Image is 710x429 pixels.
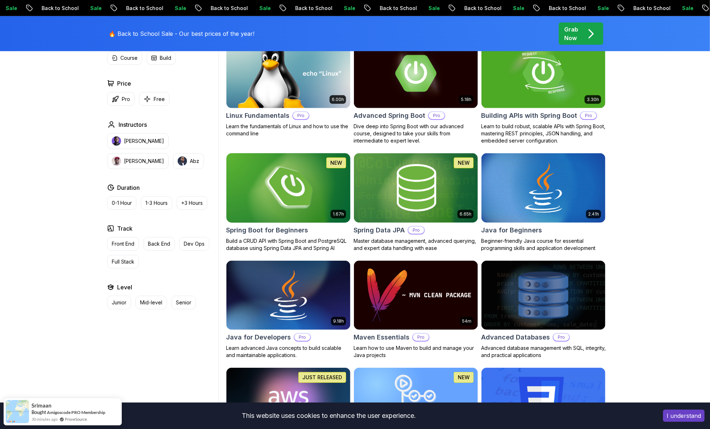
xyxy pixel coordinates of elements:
h2: Maven Essentials [354,332,409,342]
p: Back to School [625,5,673,12]
p: Sale [673,5,696,12]
button: Junior [107,296,131,309]
a: Maven Essentials card54mMaven EssentialsProLearn how to use Maven to build and manage your Java p... [354,260,478,359]
a: Java for Developers card9.18hJava for DevelopersProLearn advanced Java concepts to build scalable... [226,260,351,359]
a: Amigoscode PRO Membership [47,410,105,415]
img: Java for Beginners card [481,153,605,223]
button: Free [139,92,169,106]
button: instructor img[PERSON_NAME] [107,133,169,149]
p: Pro [553,334,569,341]
p: NEW [330,159,342,167]
a: Spring Boot for Beginners card1.67hNEWSpring Boot for BeginnersBuild a CRUD API with Spring Boot ... [226,153,351,252]
p: Back to School [371,5,420,12]
p: 1.67h [333,211,344,217]
span: Bought [32,409,46,415]
button: Accept cookies [663,410,705,422]
p: Sale [589,5,612,12]
div: This website uses cookies to enhance the user experience. [5,408,652,424]
p: Master database management, advanced querying, and expert data handling with ease [354,237,478,252]
h2: Spring Boot for Beginners [226,225,308,235]
h2: Instructors [119,120,147,129]
p: Sale [420,5,443,12]
a: ProveSource [65,416,87,422]
img: Linux Fundamentals card [226,39,350,108]
button: +3 Hours [177,196,207,210]
p: 🔥 Back to School Sale - Our best prices of the year! [109,29,254,38]
p: Back to School [33,5,82,12]
img: Spring Data JPA card [354,153,478,223]
p: Pro [581,112,596,119]
button: Senior [171,296,196,309]
h2: Price [117,79,131,88]
p: 6.00h [332,97,344,102]
p: Grab Now [564,25,578,42]
button: Front End [107,237,139,251]
a: Building APIs with Spring Boot card3.30hBuilding APIs with Spring BootProLearn to build robust, s... [481,38,606,144]
p: Junior [112,299,126,306]
img: Advanced Databases card [481,261,605,330]
p: NEW [458,159,470,167]
p: Learn the fundamentals of Linux and how to use the command line [226,123,351,137]
p: Build [160,54,171,62]
button: Pro [107,92,135,106]
h2: Advanced Spring Boot [354,111,425,121]
p: 9.18h [333,318,344,324]
p: Senior [176,299,191,306]
h2: Spring Data JPA [354,225,405,235]
a: Advanced Spring Boot card5.18hAdvanced Spring BootProDive deep into Spring Boot with our advanced... [354,38,478,144]
p: NEW [458,374,470,381]
a: Java for Beginners card2.41hJava for BeginnersBeginner-friendly Java course for essential program... [481,153,606,252]
p: Back to School [287,5,335,12]
p: 0-1 Hour [112,199,132,207]
p: Pro [429,112,445,119]
p: [PERSON_NAME] [124,138,164,145]
p: Abz [190,158,199,165]
p: Back to School [117,5,166,12]
img: provesource social proof notification image [6,400,29,423]
span: 30 minutes ago [32,416,58,422]
button: Full Stack [107,255,139,269]
h2: Duration [117,183,140,192]
h2: Level [117,283,132,291]
img: Java for Developers card [226,261,350,330]
p: Pro [122,96,130,103]
button: Course [107,51,142,65]
p: Advanced database management with SQL, integrity, and practical applications [481,344,606,359]
p: +3 Hours [181,199,203,207]
p: JUST RELEASED [302,374,342,381]
button: 1-3 Hours [141,196,172,210]
p: Dev Ops [184,240,205,247]
p: Pro [413,334,429,341]
p: 3.30h [587,97,599,102]
p: [PERSON_NAME] [124,158,164,165]
p: Dive deep into Spring Boot with our advanced course, designed to take your skills from intermedia... [354,123,478,144]
a: Spring Data JPA card6.65hNEWSpring Data JPAProMaster database management, advanced querying, and ... [354,153,478,252]
span: Srimaan [32,403,52,409]
img: Maven Essentials card [354,261,478,330]
a: Advanced Databases cardAdvanced DatabasesProAdvanced database management with SQL, integrity, and... [481,260,606,359]
p: Sale [166,5,189,12]
img: instructor img [112,156,121,166]
h2: Building APIs with Spring Boot [481,111,577,121]
img: Advanced Spring Boot card [354,39,478,108]
p: Learn to build robust, scalable APIs with Spring Boot, mastering REST principles, JSON handling, ... [481,123,606,144]
p: Free [154,96,165,103]
h2: Track [117,224,133,233]
img: Spring Boot for Beginners card [223,151,353,224]
p: 1-3 Hours [145,199,168,207]
button: Back End [143,237,175,251]
p: Build a CRUD API with Spring Boot and PostgreSQL database using Spring Data JPA and Spring AI [226,237,351,252]
button: 0-1 Hour [107,196,136,210]
p: Back to School [456,5,504,12]
img: instructor img [112,136,121,146]
h2: Java for Beginners [481,225,542,235]
p: Sale [251,5,274,12]
button: instructor imgAbz [173,153,204,169]
p: Sale [82,5,105,12]
p: Sale [504,5,527,12]
p: Back to School [540,5,589,12]
p: Pro [408,227,424,234]
p: 5.18h [461,97,471,102]
p: Back to School [202,5,251,12]
p: Learn how to use Maven to build and manage your Java projects [354,344,478,359]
